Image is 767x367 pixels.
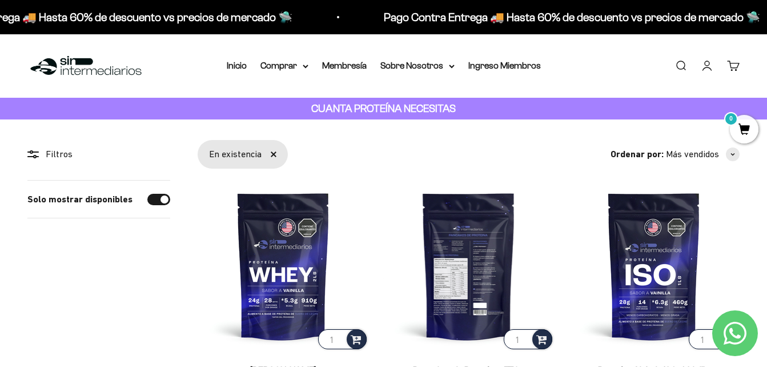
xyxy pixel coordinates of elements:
[198,140,288,169] div: En existencia
[666,147,719,162] span: Más vendidos
[311,102,456,114] strong: CUANTA PROTEÍNA NECESITAS
[27,147,170,162] div: Filtros
[666,147,740,162] button: Más vendidos
[227,61,247,70] a: Inicio
[384,8,760,26] p: Pago Contra Entrega 🚚 Hasta 60% de descuento vs precios de mercado 🛸
[380,58,455,73] summary: Sobre Nosotros
[383,180,554,352] img: Pancakes de Proteína - 770g
[27,192,132,207] label: Solo mostrar disponibles
[260,58,308,73] summary: Comprar
[271,151,276,157] a: Quitar filtro «En existencia»
[322,61,367,70] a: Membresía
[611,147,664,162] span: Ordenar por:
[468,61,541,70] a: Ingreso Miembros
[730,124,758,137] a: 0
[724,112,738,126] mark: 0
